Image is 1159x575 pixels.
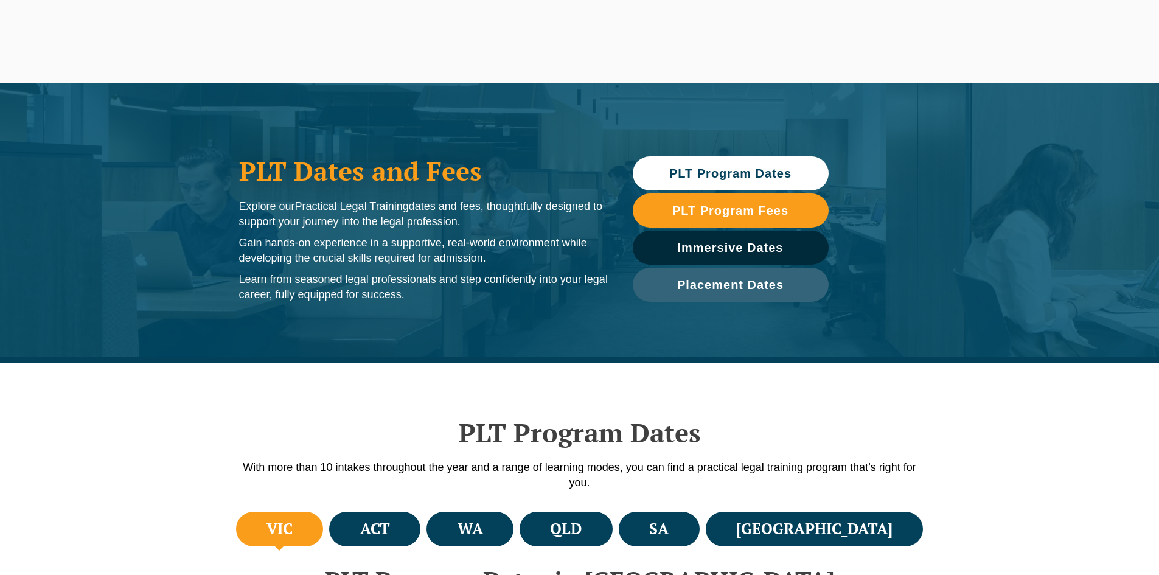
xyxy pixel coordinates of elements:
[633,156,829,190] a: PLT Program Dates
[678,242,784,254] span: Immersive Dates
[233,417,927,448] h2: PLT Program Dates
[633,268,829,302] a: Placement Dates
[239,156,608,186] h1: PLT Dates and Fees
[677,279,784,291] span: Placement Dates
[360,519,390,539] h4: ACT
[633,193,829,228] a: PLT Program Fees
[458,519,483,539] h4: WA
[239,235,608,266] p: Gain hands-on experience in a supportive, real-world environment while developing the crucial ski...
[233,460,927,490] p: With more than 10 intakes throughout the year and a range of learning modes, you can find a pract...
[239,272,608,302] p: Learn from seasoned legal professionals and step confidently into your legal career, fully equipp...
[649,519,669,539] h4: SA
[669,167,792,179] span: PLT Program Dates
[295,200,409,212] span: Practical Legal Training
[550,519,582,539] h4: QLD
[736,519,893,539] h4: [GEOGRAPHIC_DATA]
[633,231,829,265] a: Immersive Dates
[266,519,293,539] h4: VIC
[239,199,608,229] p: Explore our dates and fees, thoughtfully designed to support your journey into the legal profession.
[672,204,788,217] span: PLT Program Fees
